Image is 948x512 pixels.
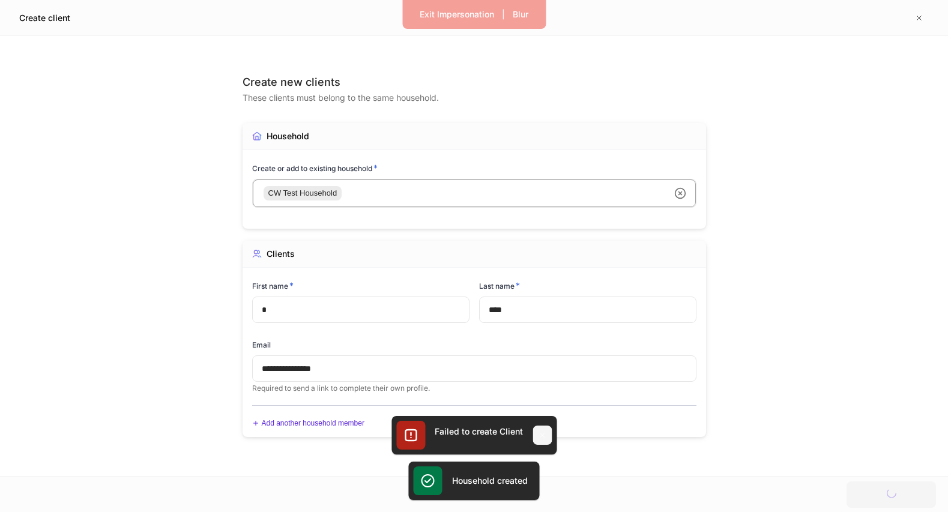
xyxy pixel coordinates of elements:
[513,8,528,20] div: Blur
[420,8,494,20] div: Exit Impersonation
[412,5,502,24] button: Exit Impersonation
[452,475,528,487] h5: Household created
[435,426,523,438] div: Failed to create Client
[505,5,536,24] button: Blur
